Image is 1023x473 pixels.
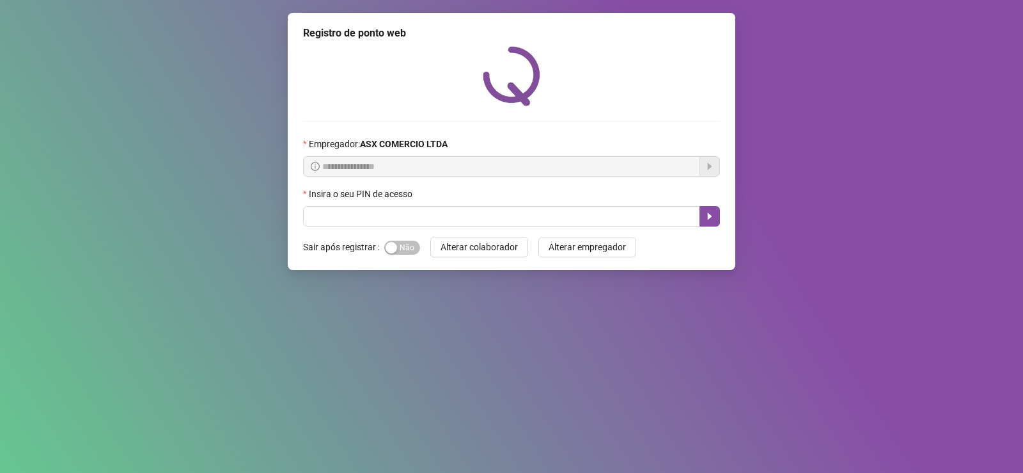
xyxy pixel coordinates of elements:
span: info-circle [311,162,320,171]
img: QRPoint [483,46,540,106]
strong: ASX COMERCIO LTDA [360,139,448,149]
span: Empregador : [309,137,448,151]
div: Registro de ponto web [303,26,720,41]
span: caret-right [705,211,715,221]
label: Sair após registrar [303,237,384,257]
span: Alterar colaborador [441,240,518,254]
span: Alterar empregador [549,240,626,254]
button: Alterar colaborador [430,237,528,257]
button: Alterar empregador [538,237,636,257]
label: Insira o seu PIN de acesso [303,187,421,201]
